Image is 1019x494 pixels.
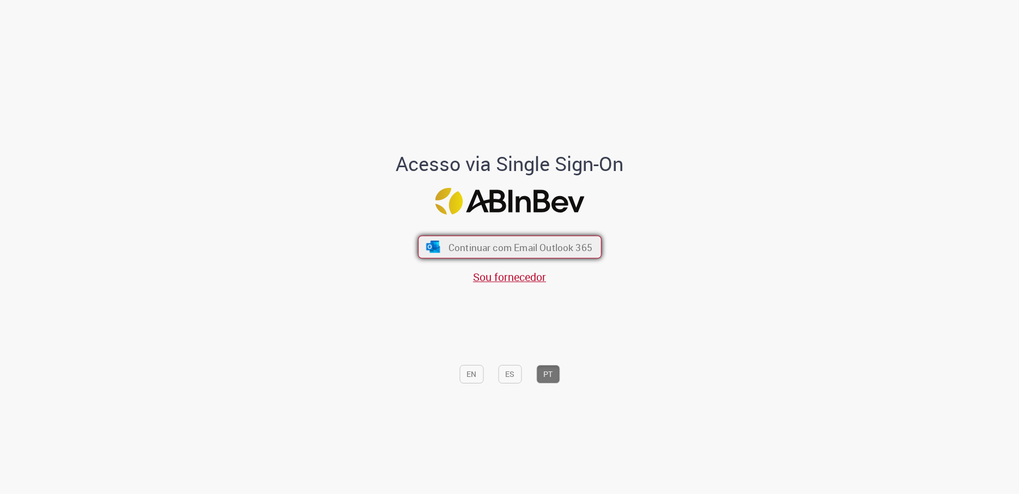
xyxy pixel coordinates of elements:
h1: Acesso via Single Sign-On [359,153,661,175]
button: ícone Azure/Microsoft 360 Continuar com Email Outlook 365 [418,235,602,258]
img: ícone Azure/Microsoft 360 [425,241,441,253]
button: ES [498,365,521,383]
button: PT [536,365,560,383]
button: EN [459,365,483,383]
a: Sou fornecedor [473,270,546,284]
span: Continuar com Email Outlook 365 [448,241,592,253]
img: Logo ABInBev [435,188,584,215]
